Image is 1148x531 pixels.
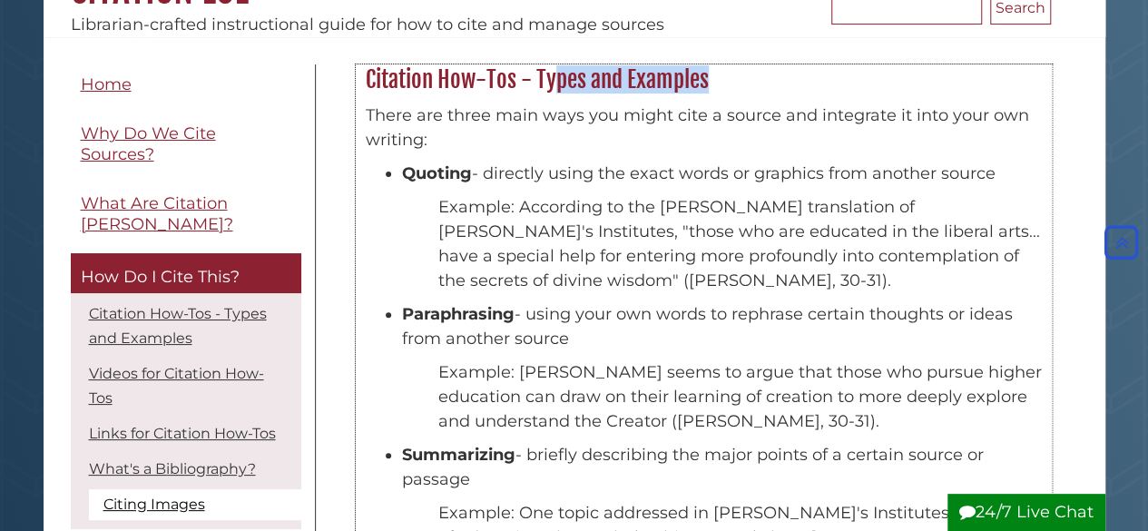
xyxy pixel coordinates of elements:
a: Citing Images [89,489,301,520]
a: Why Do We Cite Sources? [71,113,301,174]
p: There are three main ways you might cite a source and integrate it into your own writing: [366,103,1042,152]
li: - briefly describing the major points of a certain source or passage [402,443,1042,492]
a: Links for Citation How-Tos [89,425,276,442]
span: Why Do We Cite Sources? [81,123,216,164]
strong: Summarizing [402,445,515,465]
a: Home [71,64,301,105]
a: What Are Citation [PERSON_NAME]? [71,183,301,244]
a: What's a Bibliography? [89,460,256,477]
strong: Paraphrasing [402,304,515,324]
a: How Do I Cite This? [71,253,301,293]
strong: Quoting [402,163,472,183]
a: Videos for Citation How-Tos [89,365,264,407]
p: Example: According to the [PERSON_NAME] translation of [PERSON_NAME]'s Institutes, "those who are... [438,195,1042,293]
span: How Do I Cite This? [81,267,240,287]
li: - using your own words to rephrase certain thoughts or ideas from another source [402,302,1042,351]
span: Librarian-crafted instructional guide for how to cite and manage sources [71,15,664,34]
h2: Citation How-Tos - Types and Examples [357,65,1051,94]
a: Back to Top [1100,232,1143,252]
li: - directly using the exact words or graphics from another source [402,162,1042,186]
button: 24/7 Live Chat [947,494,1105,531]
p: Example: [PERSON_NAME] seems to argue that those who pursue higher education can draw on their le... [438,360,1042,434]
span: Home [81,74,132,94]
a: Citation How-Tos - Types and Examples [89,305,267,347]
span: What Are Citation [PERSON_NAME]? [81,193,233,234]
